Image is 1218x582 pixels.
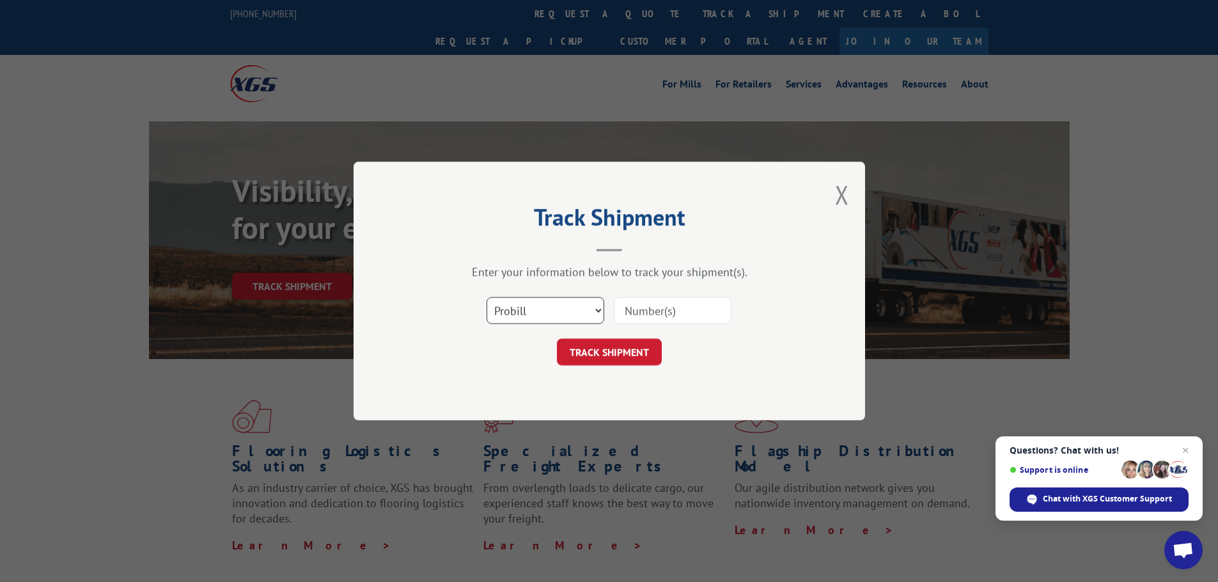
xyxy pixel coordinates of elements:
[418,264,801,279] div: Enter your information below to track your shipment(s).
[1010,445,1189,456] span: Questions? Chat with us!
[614,297,731,324] input: Number(s)
[1164,531,1203,569] div: Open chat
[1010,465,1117,475] span: Support is online
[557,339,662,365] button: TRACK SHIPMENT
[835,178,849,211] button: Close modal
[418,208,801,233] h2: Track Shipment
[1010,487,1189,512] div: Chat with XGS Customer Support
[1178,443,1193,458] span: Close chat
[1043,493,1172,505] span: Chat with XGS Customer Support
